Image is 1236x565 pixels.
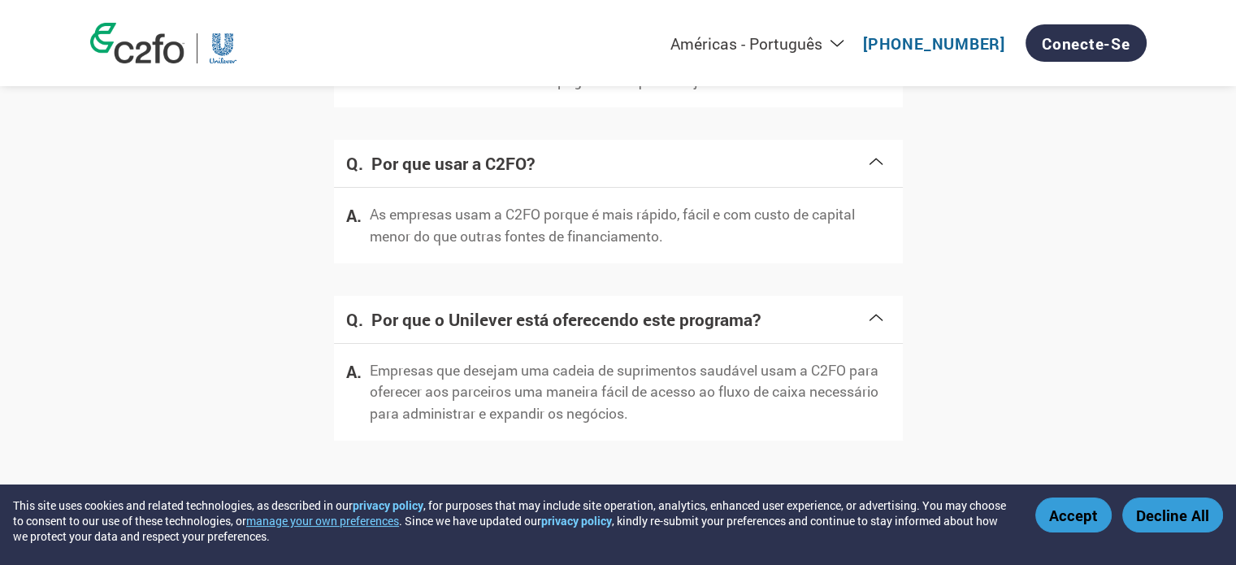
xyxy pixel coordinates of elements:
[863,33,1005,54] a: [PHONE_NUMBER]
[1035,498,1112,532] button: Accept
[541,513,612,528] a: privacy policy
[13,498,1012,544] div: This site uses cookies and related technologies, as described in our , for purposes that may incl...
[370,360,891,424] p: Empresas que desejam uma cadeia de suprimentos saudável usam a C2FO para oferecer aos parceiros u...
[1122,498,1223,532] button: Decline All
[370,204,891,247] p: As empresas usam a C2FO porque é mais rápido, fácil e com custo de capital menor do que outras fo...
[210,33,237,63] img: Unilever
[353,498,423,513] a: privacy policy
[90,23,184,63] img: c2fo logo
[1026,24,1147,62] a: Conecte-se
[246,513,399,528] button: manage your own preferences
[371,308,866,331] h4: Por que o Unilever está oferecendo este programa?
[371,152,866,175] h4: Por que usar a C2FO?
